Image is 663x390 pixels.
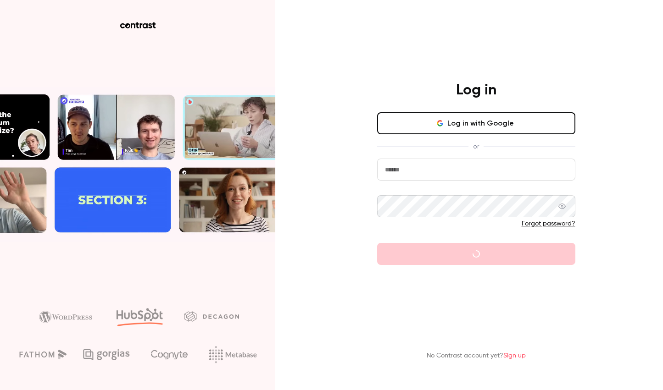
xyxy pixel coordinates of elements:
img: decagon [184,311,239,321]
a: Forgot password? [522,220,575,227]
p: No Contrast account yet? [427,351,526,361]
span: or [468,142,484,151]
a: Sign up [503,352,526,359]
h4: Log in [456,81,496,99]
button: Log in with Google [377,112,575,134]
